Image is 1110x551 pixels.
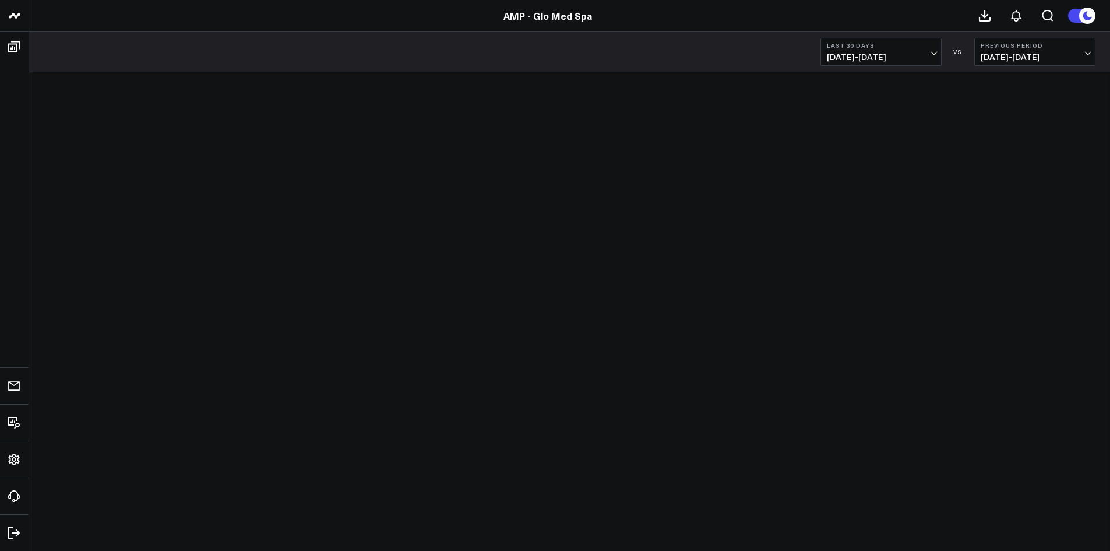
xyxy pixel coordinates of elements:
[981,42,1089,49] b: Previous Period
[947,48,968,55] div: VS
[820,38,942,66] button: Last 30 Days[DATE]-[DATE]
[974,38,1095,66] button: Previous Period[DATE]-[DATE]
[981,52,1089,62] span: [DATE] - [DATE]
[503,9,592,22] a: AMP - Glo Med Spa
[827,42,935,49] b: Last 30 Days
[827,52,935,62] span: [DATE] - [DATE]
